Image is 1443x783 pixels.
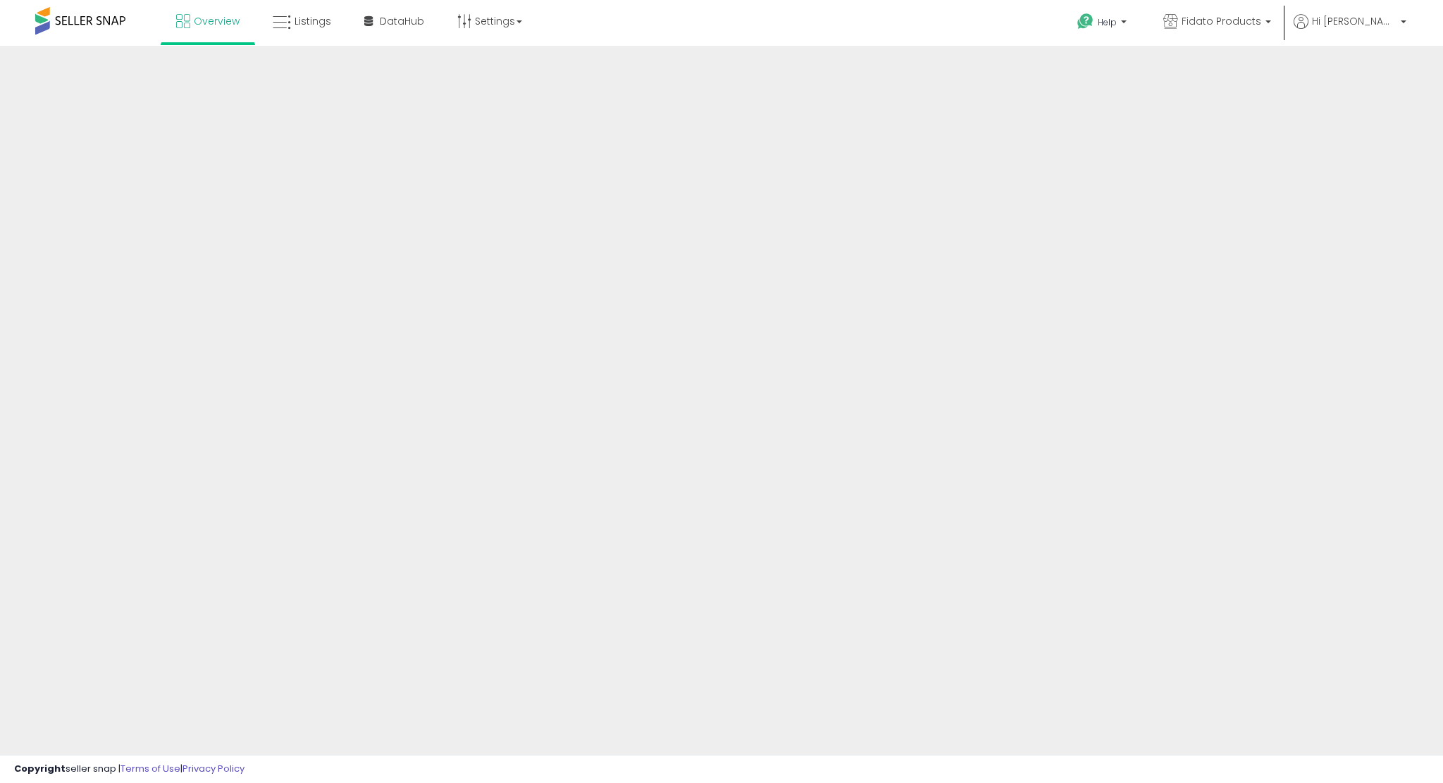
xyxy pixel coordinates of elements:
[1098,16,1117,28] span: Help
[1182,14,1261,28] span: Fidato Products
[380,14,424,28] span: DataHub
[295,14,331,28] span: Listings
[1312,14,1396,28] span: Hi [PERSON_NAME]
[1077,13,1094,30] i: Get Help
[1294,14,1406,46] a: Hi [PERSON_NAME]
[1066,2,1141,46] a: Help
[194,14,240,28] span: Overview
